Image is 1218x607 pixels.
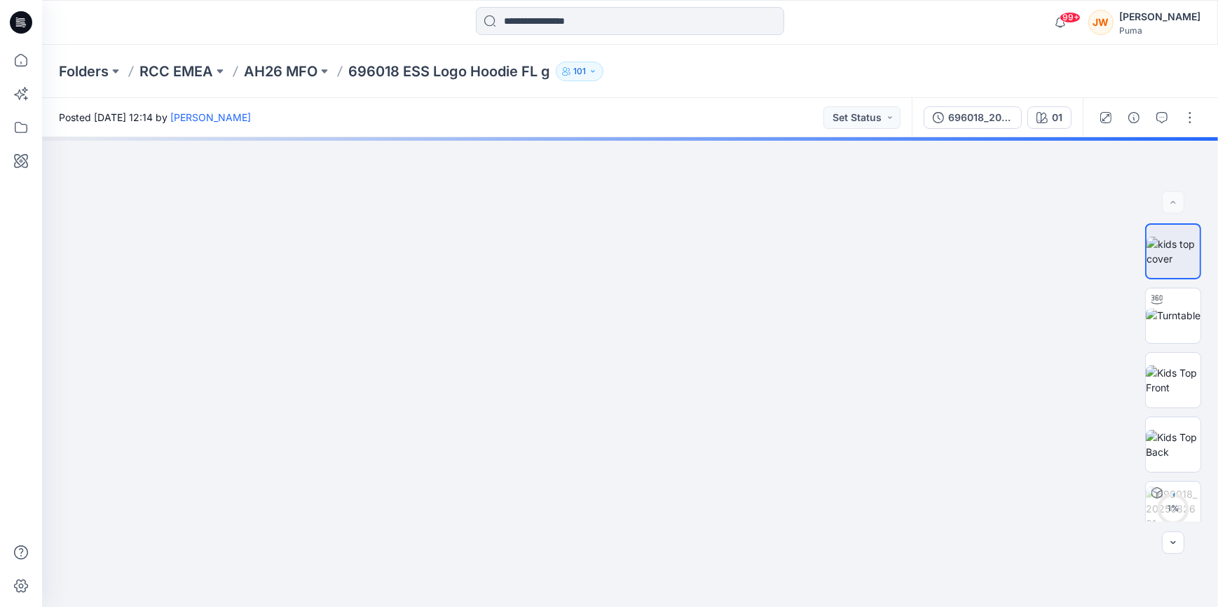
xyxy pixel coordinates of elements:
[1146,430,1200,459] img: Kids Top Back
[556,62,603,81] button: 101
[1156,503,1190,515] div: 1 %
[1123,106,1145,129] button: Details
[948,110,1013,125] div: 696018_20250826
[1147,237,1200,266] img: kids top cover
[573,64,586,79] p: 101
[139,62,213,81] a: RCC EMEA
[1119,8,1200,25] div: [PERSON_NAME]
[1052,110,1062,125] div: 01
[1146,308,1200,323] img: Turntable
[244,62,317,81] a: AH26 MFO
[348,62,550,81] p: 696018 ESS Logo Hoodie FL g
[59,110,251,125] span: Posted [DATE] 12:14 by
[924,106,1022,129] button: 696018_20250826
[1146,487,1200,531] img: 696018_20250826 01
[1088,10,1114,35] div: JW
[1027,106,1072,129] button: 01
[1060,12,1081,23] span: 99+
[59,62,109,81] a: Folders
[1119,25,1200,36] div: Puma
[170,111,251,123] a: [PERSON_NAME]
[1146,365,1200,395] img: Kids Top Front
